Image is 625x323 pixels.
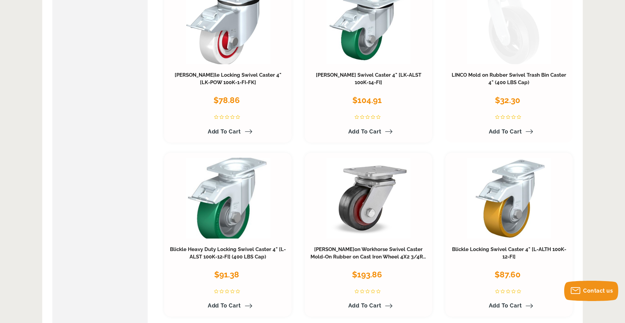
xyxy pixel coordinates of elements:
[204,126,252,138] a: Add to Cart
[310,246,426,267] a: [PERSON_NAME]on Workhorse Swivel Caster Mold-On Rubber on Cast Iron Wheel 4X2 3/4RB (300 LBS Cap)
[452,72,566,85] a: LINCO Mold on Rubber Swivel Trash Bin Caster 4" (400 LBS Cap)
[452,246,566,260] a: Blickle Locking Swivel Caster 4" [L-ALTH 100K-12-FI]
[485,300,533,312] a: Add to Cart
[352,95,382,105] span: $104.91
[489,128,522,135] span: Add to Cart
[344,300,393,312] a: Add to Cart
[208,128,241,135] span: Add to Cart
[175,72,281,85] a: [PERSON_NAME]le Locking Swivel Caster 4" [LK-POW 100K-1-FI-FK]
[583,288,613,294] span: Contact us
[214,95,240,105] span: $78.86
[214,270,239,279] span: $91.38
[485,126,533,138] a: Add to Cart
[170,246,286,260] a: Blickle Heavy Duty Locking Swivel Caster 4" [L-ALST 100K-12-FI] (400 LBS Cap)
[344,126,393,138] a: Add to Cart
[316,72,421,85] a: [PERSON_NAME] Swivel Caster 4" [LK-ALST 100K-14-FI]
[348,128,381,135] span: Add to Cart
[352,270,382,279] span: $193.86
[348,302,381,309] span: Add to Cart
[495,270,521,279] span: $87.60
[204,300,252,312] a: Add to Cart
[489,302,522,309] span: Add to Cart
[564,281,618,301] button: Contact us
[495,95,520,105] span: $32.30
[208,302,241,309] span: Add to Cart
